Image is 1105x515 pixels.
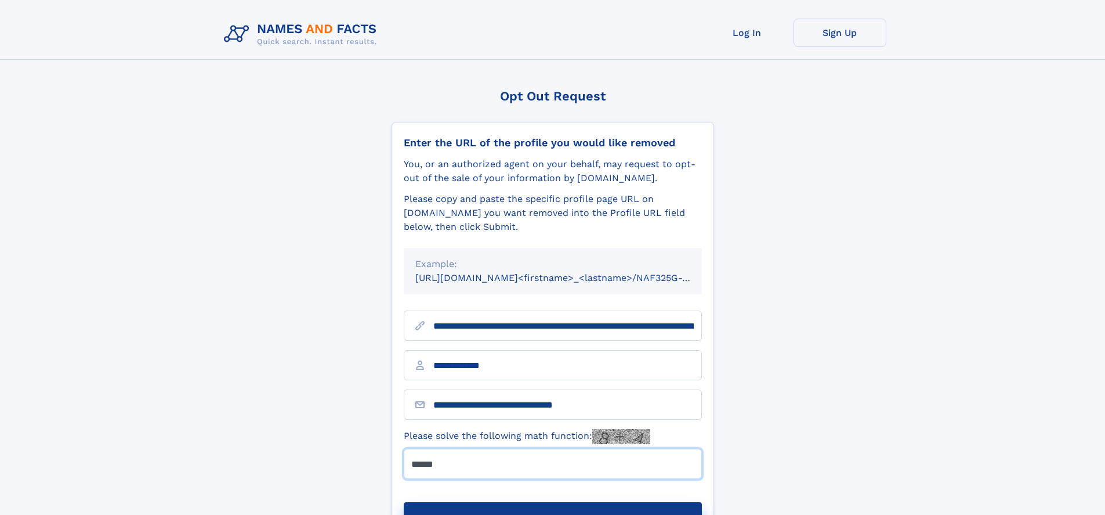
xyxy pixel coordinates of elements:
[701,19,794,47] a: Log In
[404,136,702,149] div: Enter the URL of the profile you would like removed
[404,157,702,185] div: You, or an authorized agent on your behalf, may request to opt-out of the sale of your informatio...
[794,19,886,47] a: Sign Up
[404,192,702,234] div: Please copy and paste the specific profile page URL on [DOMAIN_NAME] you want removed into the Pr...
[415,257,690,271] div: Example:
[404,429,650,444] label: Please solve the following math function:
[219,19,386,50] img: Logo Names and Facts
[415,272,724,283] small: [URL][DOMAIN_NAME]<firstname>_<lastname>/NAF325G-xxxxxxxx
[392,89,714,103] div: Opt Out Request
